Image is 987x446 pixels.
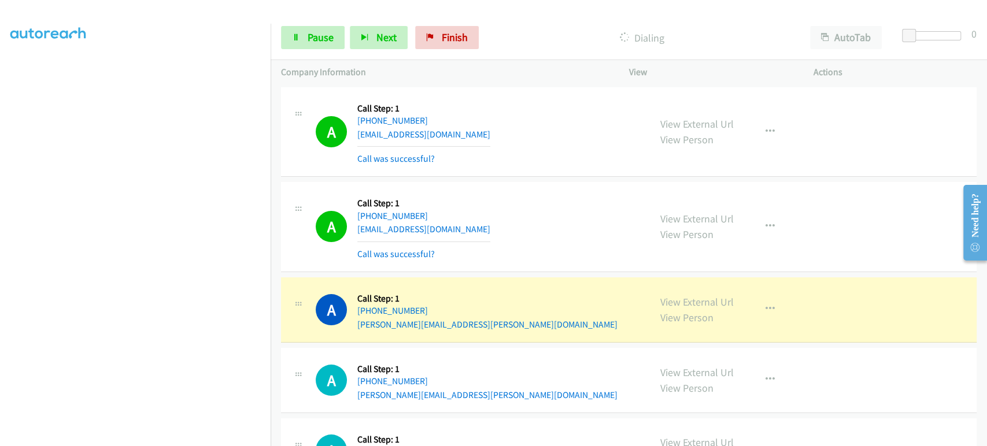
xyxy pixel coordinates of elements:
[357,210,428,221] a: [PHONE_NUMBER]
[308,31,334,44] span: Pause
[660,311,714,324] a: View Person
[357,224,490,235] a: [EMAIL_ADDRESS][DOMAIN_NAME]
[954,177,987,269] iframe: Resource Center
[660,117,734,131] a: View External Url
[357,103,490,114] h5: Call Step: 1
[660,381,714,395] a: View Person
[316,211,347,242] h1: A
[971,26,977,42] div: 0
[660,133,714,146] a: View Person
[376,31,397,44] span: Next
[357,293,618,304] h5: Call Step: 1
[908,31,961,40] div: Delay between calls (in seconds)
[281,65,608,79] p: Company Information
[357,115,428,126] a: [PHONE_NUMBER]
[660,295,734,309] a: View External Url
[629,65,793,79] p: View
[357,319,618,330] a: [PERSON_NAME][EMAIL_ADDRESS][PERSON_NAME][DOMAIN_NAME]
[357,434,490,445] h5: Call Step: 1
[660,228,714,241] a: View Person
[660,212,734,225] a: View External Url
[316,294,347,325] h1: A
[357,248,435,259] a: Call was successful?
[281,26,345,49] a: Pause
[415,26,479,49] a: Finish
[813,65,977,79] p: Actions
[660,366,734,379] a: View External Url
[357,198,490,209] h5: Call Step: 1
[316,116,347,147] h1: A
[357,363,618,375] h5: Call Step: 1
[442,31,468,44] span: Finish
[357,129,490,140] a: [EMAIL_ADDRESS][DOMAIN_NAME]
[357,376,428,386] a: [PHONE_NUMBER]
[494,30,789,46] p: Dialing
[357,389,618,400] a: [PERSON_NAME][EMAIL_ADDRESS][PERSON_NAME][DOMAIN_NAME]
[810,26,882,49] button: AutoTab
[316,365,347,396] h1: A
[357,153,435,164] a: Call was successful?
[357,305,428,316] a: [PHONE_NUMBER]
[350,26,408,49] button: Next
